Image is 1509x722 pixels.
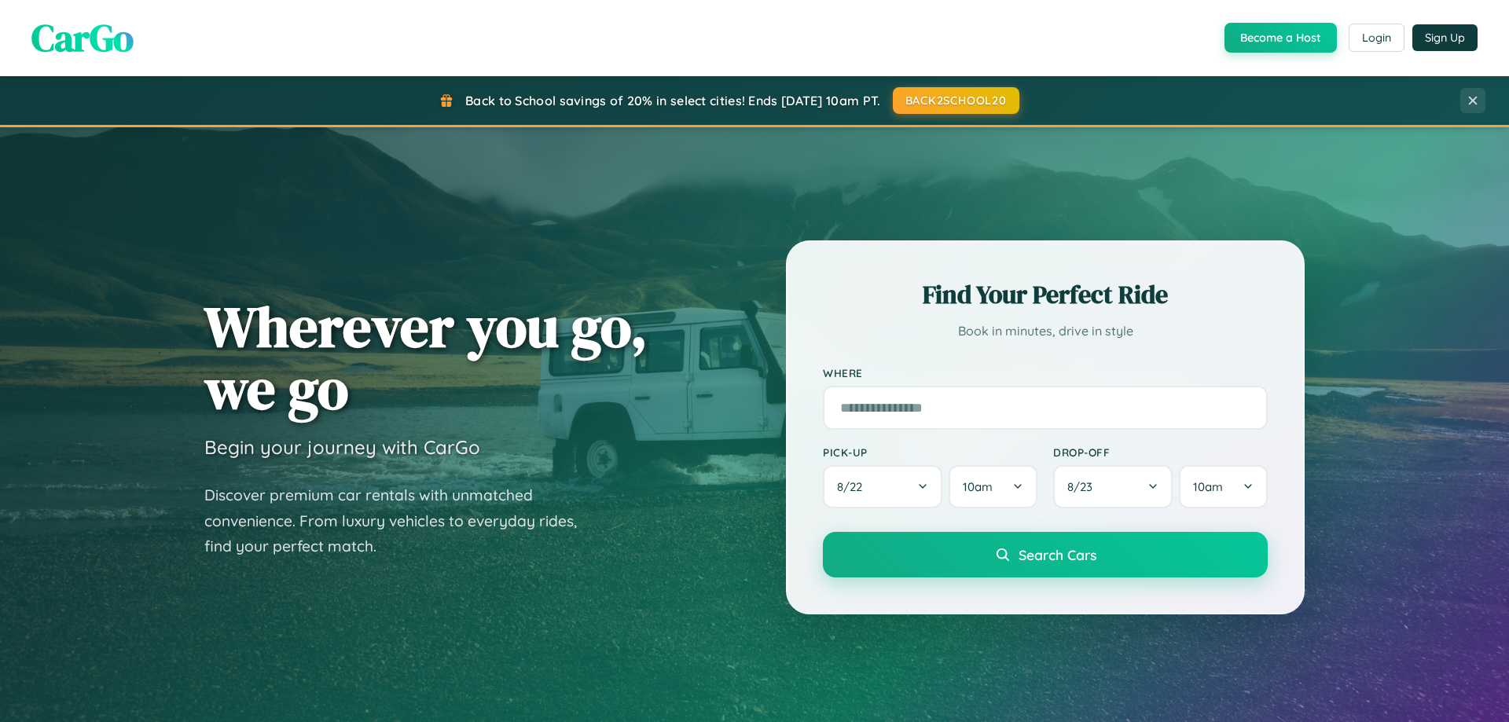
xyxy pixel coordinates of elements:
span: Back to School savings of 20% in select cities! Ends [DATE] 10am PT. [465,93,880,108]
label: Pick-up [823,445,1037,459]
span: 10am [963,479,993,494]
button: Search Cars [823,532,1268,577]
p: Book in minutes, drive in style [823,320,1268,343]
button: 10am [1179,465,1268,508]
button: Sign Up [1412,24,1478,51]
span: 10am [1193,479,1223,494]
p: Discover premium car rentals with unmatched convenience. From luxury vehicles to everyday rides, ... [204,482,597,559]
label: Drop-off [1053,445,1268,459]
button: 10am [949,465,1037,508]
span: Search Cars [1019,546,1096,563]
h2: Find Your Perfect Ride [823,277,1268,312]
button: Become a Host [1224,23,1337,53]
button: 8/22 [823,465,942,508]
label: Where [823,366,1268,379]
h1: Wherever you go, we go [204,295,648,420]
button: BACK2SCHOOL20 [893,87,1019,114]
span: 8 / 22 [837,479,870,494]
button: Login [1349,24,1404,52]
button: 8/23 [1053,465,1173,508]
h3: Begin your journey with CarGo [204,435,480,459]
span: CarGo [31,12,134,64]
span: 8 / 23 [1067,479,1100,494]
